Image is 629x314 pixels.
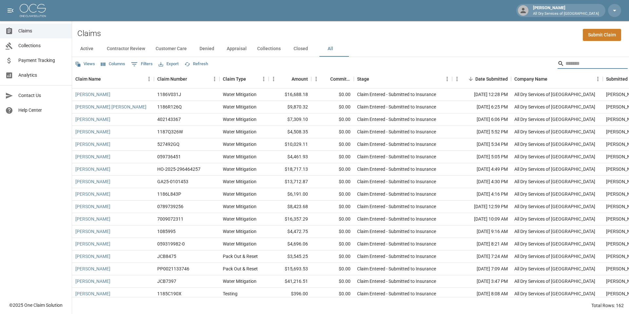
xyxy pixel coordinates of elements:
span: Contact Us [18,92,67,99]
a: [PERSON_NAME] [75,253,110,260]
div: Date Submitted [452,70,511,88]
div: $6,191.00 [269,188,311,201]
button: Show filters [129,59,154,69]
div: Water Mitigation [223,128,257,135]
div: 1185C190X [157,290,181,297]
div: Pack Out & Reset [223,253,258,260]
div: All Dry Services of Atlanta [514,216,595,222]
div: 7009072311 [157,216,183,222]
div: Stage [357,70,369,88]
div: 527492GQ [157,141,180,147]
button: Sort [282,74,292,84]
a: [PERSON_NAME] [75,141,110,147]
div: [DATE] 8:08 AM [452,288,511,300]
a: [PERSON_NAME] [75,203,110,210]
div: Committed Amount [330,70,351,88]
div: [DATE] 8:21 AM [452,238,511,250]
div: Water Mitigation [223,178,257,185]
div: $8,423.68 [269,201,311,213]
div: $0.00 [311,176,354,188]
div: [DATE] 5:05 PM [452,151,511,163]
div: $0.00 [311,238,354,250]
div: All Dry Services of Atlanta [514,166,595,172]
div: Claim Type [219,70,269,88]
div: [DATE] 6:25 PM [452,101,511,113]
a: [PERSON_NAME] [75,241,110,247]
a: [PERSON_NAME] [75,153,110,160]
div: 0789739256 [157,203,183,210]
div: dynamic tabs [72,41,629,57]
div: 1186R126Q [157,104,182,110]
div: 1186V031J [157,91,181,98]
div: Claim Entered - Submitted to Insurance [357,178,436,185]
div: Claim Number [154,70,219,88]
div: $0.00 [311,288,354,300]
div: $15,693.53 [269,263,311,275]
div: Claim Entered - Submitted to Insurance [357,104,436,110]
a: [PERSON_NAME] [75,91,110,98]
button: Menu [593,74,603,84]
div: $13,712.87 [269,176,311,188]
div: All Dry Services of Atlanta [514,116,595,123]
div: [DATE] 4:30 PM [452,176,511,188]
div: $4,508.35 [269,126,311,138]
div: JCB7397 [157,278,176,285]
div: 1186L843P [157,191,181,197]
div: 059736451 [157,153,181,160]
div: Claim Entered - Submitted to Insurance [357,203,436,210]
div: $16,357.29 [269,213,311,226]
a: [PERSON_NAME] [75,290,110,297]
div: Water Mitigation [223,91,257,98]
div: Stage [354,70,452,88]
div: Water Mitigation [223,191,257,197]
div: [DATE] 3:47 PM [452,275,511,288]
div: Water Mitigation [223,278,257,285]
div: Water Mitigation [223,166,257,172]
div: All Dry Services of Atlanta [514,141,595,147]
button: Menu [452,74,462,84]
a: [PERSON_NAME] [75,228,110,235]
h2: Claims [77,29,101,38]
div: $3,545.25 [269,250,311,263]
div: Claim Type [223,70,246,88]
div: Claim Entered - Submitted to Insurance [357,228,436,235]
div: All Dry Services of Atlanta [514,128,595,135]
div: Claim Entered - Submitted to Insurance [357,253,436,260]
div: $0.00 [311,188,354,201]
div: [DATE] 5:52 PM [452,126,511,138]
div: 1085995 [157,228,176,235]
div: $41,216.51 [269,275,311,288]
div: Water Mitigation [223,104,257,110]
button: Sort [547,74,557,84]
button: Sort [369,74,378,84]
div: Water Mitigation [223,141,257,147]
div: $0.00 [311,101,354,113]
div: [DATE] 4:49 PM [452,163,511,176]
p: All Dry Services of [GEOGRAPHIC_DATA] [533,11,599,17]
div: Pack Out & Reset [223,265,258,272]
div: Water Mitigation [223,241,257,247]
img: ocs-logo-white-transparent.png [20,4,46,17]
button: Active [72,41,102,57]
div: Water Mitigation [223,116,257,123]
div: All Dry Services of Atlanta [514,178,595,185]
button: Sort [187,74,196,84]
div: All Dry Services of Atlanta [514,191,595,197]
div: $4,472.75 [269,226,311,238]
span: Claims [18,28,67,34]
div: All Dry Services of Atlanta [514,265,595,272]
a: Submit Claim [583,29,621,41]
button: Collections [252,41,286,57]
div: $18,717.13 [269,163,311,176]
button: Menu [269,74,278,84]
div: $7,309.10 [269,113,311,126]
button: Customer Care [150,41,192,57]
div: [DATE] 9:16 AM [452,226,511,238]
div: $4,461.93 [269,151,311,163]
a: [PERSON_NAME] [75,166,110,172]
div: All Dry Services of Atlanta [514,228,595,235]
span: Payment Tracking [18,57,67,64]
div: Amount [269,70,311,88]
div: [DATE] 7:09 AM [452,263,511,275]
div: All Dry Services of Atlanta [514,91,595,98]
